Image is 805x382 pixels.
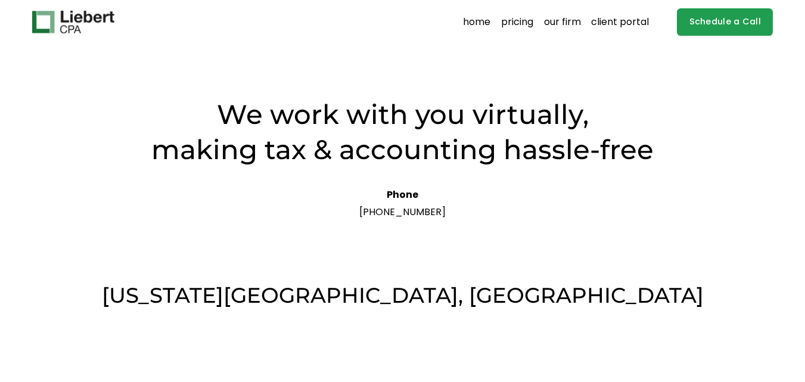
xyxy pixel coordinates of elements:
strong: Phone [387,188,418,201]
h3: [US_STATE][GEOGRAPHIC_DATA], [GEOGRAPHIC_DATA] [32,281,773,309]
img: Liebert CPA [32,11,114,33]
a: home [463,13,490,32]
h2: We work with you virtually, making tax & accounting hassle-free [32,97,773,167]
p: [PHONE_NUMBER] [32,187,773,221]
a: Schedule a Call [677,8,773,36]
a: pricing [501,13,533,32]
a: client portal [591,13,649,32]
a: our firm [544,13,581,32]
